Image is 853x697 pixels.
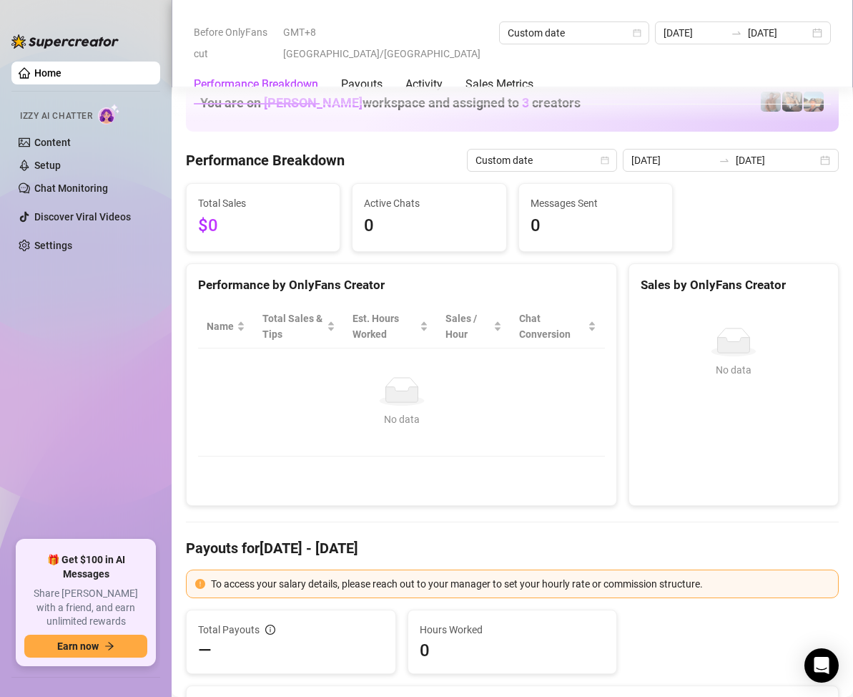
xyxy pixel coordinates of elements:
div: Performance Breakdown [194,76,318,93]
div: Sales Metrics [465,76,533,93]
h4: Payouts for [DATE] - [DATE] [186,538,839,558]
span: GMT+8 [GEOGRAPHIC_DATA]/[GEOGRAPHIC_DATA] [283,21,490,64]
span: Custom date [508,22,641,44]
span: Before OnlyFans cut [194,21,275,64]
img: AI Chatter [98,104,120,125]
span: Hours Worked [420,622,606,638]
th: Name [198,305,254,348]
span: $0 [198,213,328,240]
span: to [719,155,730,166]
div: Sales by OnlyFans Creator [641,276,827,295]
span: Share [PERSON_NAME] with a friend, and earn unlimited rewards [24,587,147,629]
span: Name [207,318,234,334]
th: Sales / Hour [437,305,510,348]
a: Settings [34,240,72,251]
span: 🎁 Get $100 in AI Messages [24,553,147,581]
span: 0 [364,213,494,240]
div: Open Intercom Messenger [804,648,839,683]
span: Izzy AI Chatter [20,109,92,123]
input: Start date [631,152,713,168]
th: Total Sales & Tips [254,305,344,348]
span: calendar [633,29,641,37]
div: Payouts [341,76,383,93]
span: Messages Sent [531,195,661,211]
span: 0 [531,213,661,240]
input: End date [736,152,817,168]
a: Chat Monitoring [34,182,108,194]
a: Content [34,137,71,148]
div: To access your salary details, please reach out to your manager to set your hourly rate or commis... [211,576,829,592]
span: Total Sales [198,195,328,211]
button: Earn nowarrow-right [24,635,147,658]
div: Activity [405,76,443,93]
a: Setup [34,160,61,171]
div: No data [212,411,591,427]
th: Chat Conversion [511,305,606,348]
span: Chat Conversion [519,311,586,342]
span: Total Payouts [198,622,260,638]
span: Total Sales & Tips [262,311,324,342]
span: Earn now [57,640,99,652]
span: exclamation-circle [195,579,205,589]
a: Discover Viral Videos [34,211,131,223]
span: swap-right [731,27,742,39]
div: No data [646,362,821,378]
span: to [731,27,742,39]
span: Custom date [475,150,608,171]
input: End date [748,25,809,41]
a: Home [34,67,61,79]
span: — [198,639,212,662]
span: Active Chats [364,195,494,211]
span: calendar [601,156,609,165]
div: Est. Hours Worked [352,311,418,342]
div: Performance by OnlyFans Creator [198,276,605,295]
h4: Performance Breakdown [186,150,345,170]
span: 0 [420,639,606,662]
span: arrow-right [104,641,114,651]
span: Sales / Hour [445,311,490,342]
img: logo-BBDzfeDw.svg [11,34,119,49]
span: swap-right [719,155,730,166]
span: info-circle [265,625,275,635]
input: Start date [664,25,725,41]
